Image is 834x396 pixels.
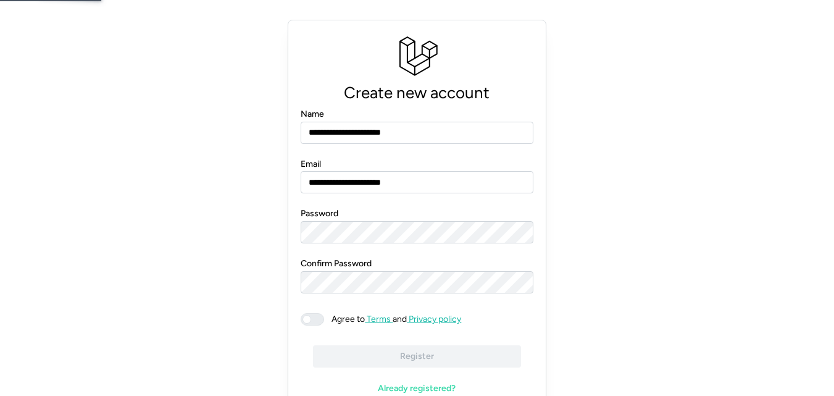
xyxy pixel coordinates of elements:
[301,207,338,221] label: Password
[400,346,434,367] span: Register
[332,314,365,324] span: Agree to
[407,314,461,324] a: Privacy policy
[301,80,533,106] p: Create new account
[324,313,461,326] span: and
[301,257,372,271] label: Confirm Password
[301,107,324,121] label: Name
[301,158,321,171] label: Email
[365,314,393,324] a: Terms
[313,345,520,368] button: Register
